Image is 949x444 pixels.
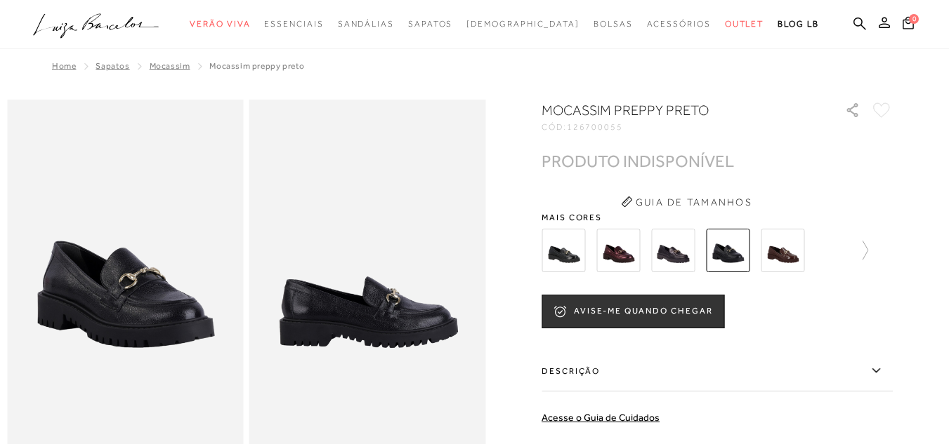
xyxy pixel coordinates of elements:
a: BLOG LB [778,11,818,37]
img: MOCASSIM PREPPY PRETO [706,229,750,272]
a: Mocassim [150,61,190,71]
span: Outlet [725,19,764,29]
label: Descrição [542,351,893,391]
img: Mocassim preppy preto [651,229,695,272]
span: MOCASSIM PREPPY PRETO [209,61,305,71]
span: [DEMOGRAPHIC_DATA] [466,19,580,29]
a: categoryNavScreenReaderText [594,11,633,37]
span: Sapatos [408,19,452,29]
span: 126700055 [567,122,623,132]
a: SAPATOS [96,61,129,71]
span: Essenciais [264,19,323,29]
div: PRODUTO INDISPONÍVEL [542,154,734,168]
a: categoryNavScreenReaderText [190,11,250,37]
a: categoryNavScreenReaderText [647,11,711,37]
button: 0 [898,15,918,34]
a: categoryNavScreenReaderText [264,11,323,37]
a: categoryNavScreenReaderText [408,11,452,37]
span: 0 [909,14,919,24]
a: categoryNavScreenReaderText [338,11,394,37]
a: noSubCategoriesText [466,11,580,37]
a: Home [52,61,76,71]
img: MOCASSIM TRATORADO EM COURO CAFÉ COM BRIDÃO [761,229,804,272]
img: MOCASSIM PREPPY EM COURO VERNZ PRETO [542,229,585,272]
span: Acessórios [647,19,711,29]
span: Mais cores [542,213,893,222]
span: BLOG LB [778,19,818,29]
h1: MOCASSIM PREPPY PRETO [542,100,805,120]
button: Guia de Tamanhos [616,191,757,213]
span: Verão Viva [190,19,250,29]
a: categoryNavScreenReaderText [725,11,764,37]
span: Sandálias [338,19,394,29]
a: Acesse o Guia de Cuidados [542,412,660,423]
span: Bolsas [594,19,633,29]
div: CÓD: [542,123,823,131]
img: Mocassim preppy metalizado rosa bonina [596,229,640,272]
button: AVISE-ME QUANDO CHEGAR [542,295,724,328]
